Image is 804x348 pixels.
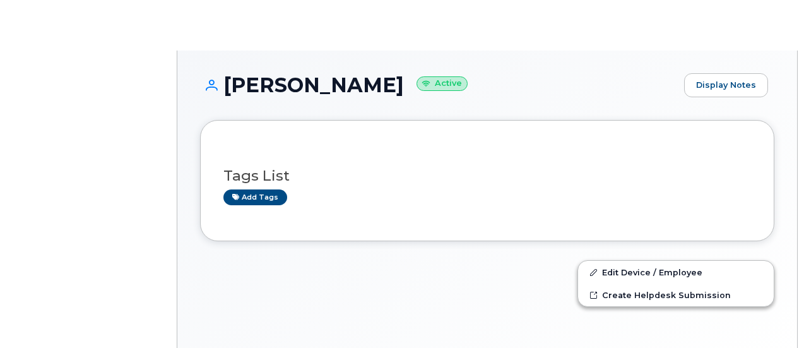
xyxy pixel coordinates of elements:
[578,261,774,284] a: Edit Device / Employee
[223,189,287,205] a: Add tags
[200,74,678,96] h1: [PERSON_NAME]
[417,76,468,91] small: Active
[578,284,774,306] a: Create Helpdesk Submission
[223,168,751,184] h3: Tags List
[684,73,768,97] a: Display Notes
